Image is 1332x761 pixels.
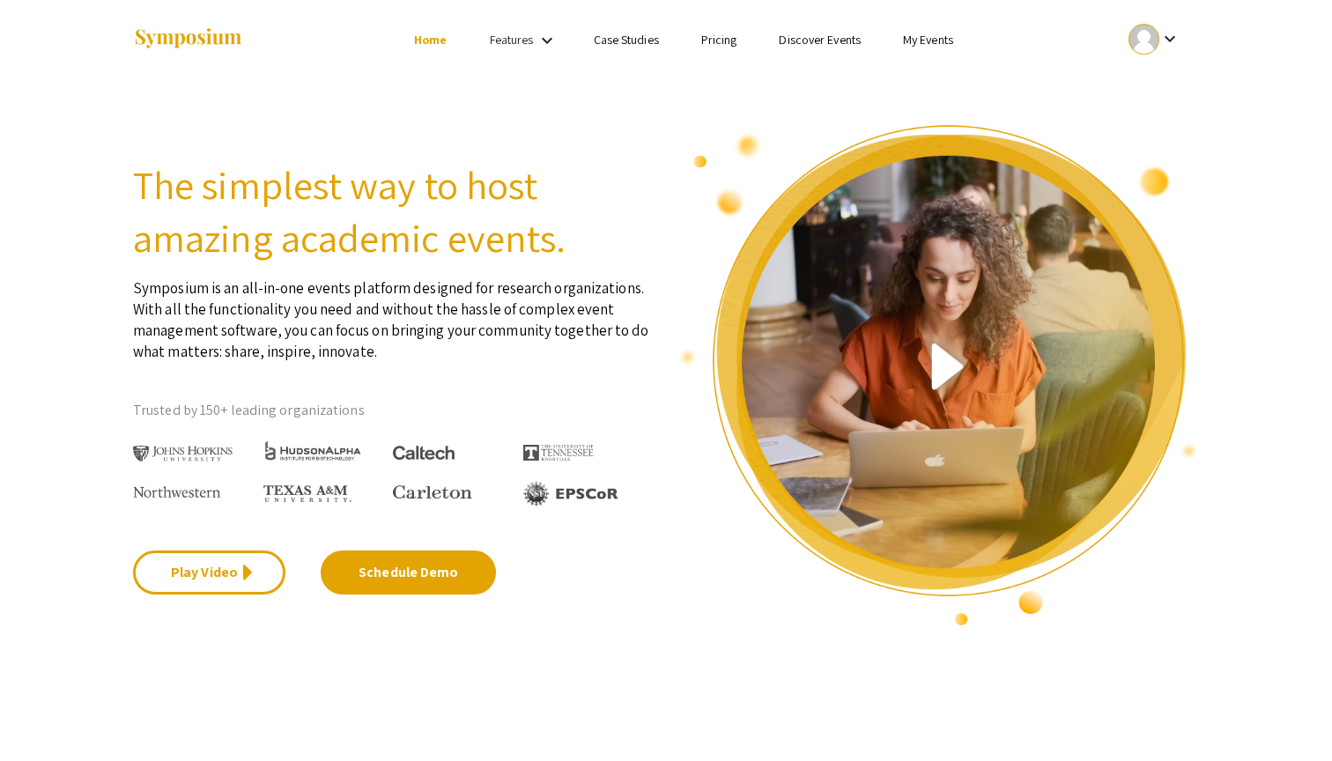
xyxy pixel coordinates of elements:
[594,32,659,48] a: Case Studies
[1110,19,1199,59] button: Expand account dropdown
[321,550,496,595] a: Schedule Demo
[1159,28,1180,49] mat-icon: Expand account dropdown
[393,485,472,499] img: Carleton
[263,440,363,461] img: HudsonAlpha
[779,32,861,48] a: Discover Events
[523,481,620,506] img: EPSCOR
[133,159,653,264] h2: The simplest way to host amazing academic events.
[263,485,351,503] img: Texas A&M University
[133,264,653,362] p: Symposium is an all-in-one events platform designed for research organizations. With all the func...
[414,32,447,48] a: Home
[701,32,737,48] a: Pricing
[133,397,653,424] p: Trusted by 150+ leading organizations
[490,32,534,48] a: Features
[903,32,953,48] a: My Events
[679,123,1199,627] img: video overview of Symposium
[393,446,455,461] img: Caltech
[133,27,243,51] img: Symposium by ForagerOne
[133,550,285,595] a: Play Video
[133,446,233,462] img: Johns Hopkins University
[133,486,221,497] img: Northwestern
[13,682,75,748] iframe: Chat
[523,445,594,461] img: The University of Tennessee
[536,30,558,51] mat-icon: Expand Features list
